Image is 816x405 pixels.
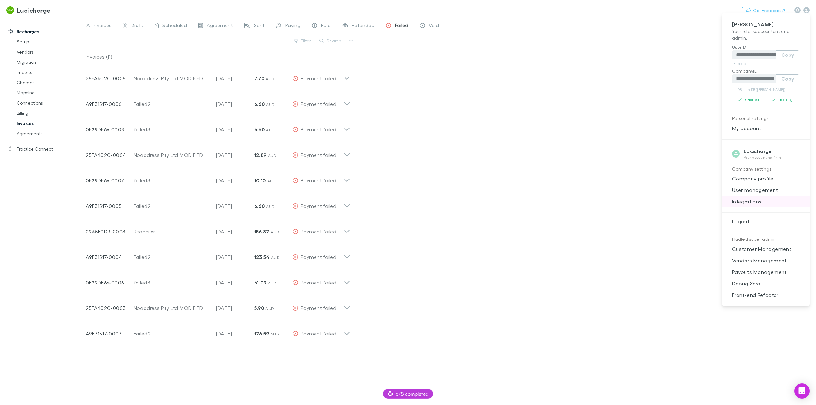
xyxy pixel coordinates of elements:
[732,21,799,28] p: [PERSON_NAME]
[727,124,805,132] span: My account
[732,28,799,41] p: Your role is accountant and admin .
[732,60,748,68] a: Firebase
[732,235,799,243] p: Hudled super admin
[727,245,805,253] span: Customer Management
[732,44,799,50] p: UserID
[727,291,805,299] span: Front-end Refactor
[732,68,799,74] p: CompanyID
[746,86,786,93] a: In DB ([PERSON_NAME])
[766,96,800,104] button: Tracking
[732,86,743,93] a: In DB
[732,96,766,104] button: Is NotTest
[732,114,799,122] p: Personal settings
[727,257,805,264] span: Vendors Management
[727,217,805,225] span: Logout
[727,198,805,205] span: Integrations
[776,74,799,83] button: Copy
[794,383,810,399] div: Open Intercom Messenger
[776,50,799,59] button: Copy
[727,280,805,287] span: Debug Xero
[744,155,781,160] p: Your accounting firm
[744,148,772,154] strong: Lucicharge
[732,165,799,173] p: Company settings
[727,175,805,182] span: Company profile
[727,268,805,276] span: Payouts Management
[727,186,805,194] span: User management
